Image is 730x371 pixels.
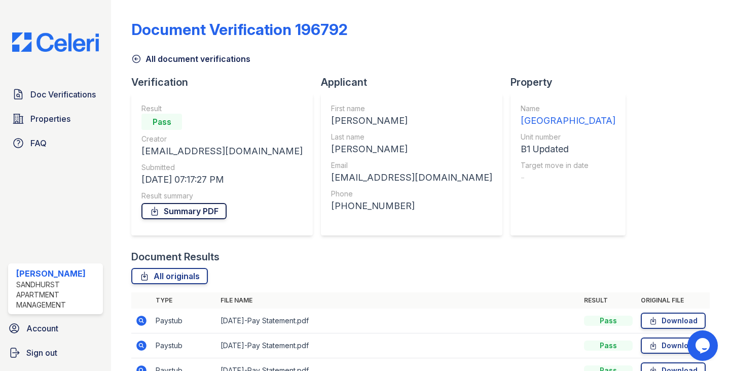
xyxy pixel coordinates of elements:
a: Name [GEOGRAPHIC_DATA] [521,104,615,128]
div: Property [510,75,634,89]
a: Account [4,318,107,339]
span: Sign out [26,347,57,359]
img: CE_Logo_Blue-a8612792a0a2168367f1c8372b55b34899dd931a85d93a1a3d3e32e68fde9ad4.png [4,32,107,52]
div: Pass [584,316,633,326]
span: Doc Verifications [30,88,96,100]
td: [DATE]-Pay Statement.pdf [216,333,580,358]
a: Properties [8,109,103,129]
span: FAQ [30,137,47,149]
span: Properties [30,113,70,125]
div: Pass [141,114,182,130]
th: Type [152,292,216,309]
div: [DATE] 07:17:27 PM [141,173,303,187]
th: File name [216,292,580,309]
div: Document Verification 196792 [131,20,348,39]
div: Verification [131,75,321,89]
a: Sign out [4,343,107,363]
td: Paystub [152,333,216,358]
div: [EMAIL_ADDRESS][DOMAIN_NAME] [331,171,492,185]
a: Doc Verifications [8,84,103,105]
th: Original file [637,292,710,309]
div: Submitted [141,162,303,173]
div: [PHONE_NUMBER] [331,199,492,213]
span: Account [26,322,58,334]
a: FAQ [8,133,103,153]
a: Download [641,338,706,354]
div: Target move in date [521,160,615,171]
div: Sandhurst Apartment Management [16,280,99,310]
td: [DATE]-Pay Statement.pdf [216,309,580,333]
div: Creator [141,134,303,144]
div: Phone [331,189,492,199]
div: First name [331,104,492,114]
iframe: chat widget [687,330,720,361]
div: Applicant [321,75,510,89]
th: Result [580,292,637,309]
div: Document Results [131,250,220,264]
div: [EMAIL_ADDRESS][DOMAIN_NAME] [141,144,303,158]
td: Paystub [152,309,216,333]
div: [PERSON_NAME] [331,142,492,156]
div: Name [521,104,615,114]
div: [GEOGRAPHIC_DATA] [521,114,615,128]
div: Result [141,104,303,114]
div: - [521,171,615,185]
div: Email [331,160,492,171]
a: All originals [131,268,208,284]
a: All document verifications [131,53,250,65]
div: Pass [584,341,633,351]
div: Last name [331,132,492,142]
div: [PERSON_NAME] [331,114,492,128]
div: Unit number [521,132,615,142]
div: [PERSON_NAME] [16,267,99,280]
a: Summary PDF [141,203,227,219]
div: Result summary [141,191,303,201]
div: B1 Updated [521,142,615,156]
a: Download [641,313,706,329]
